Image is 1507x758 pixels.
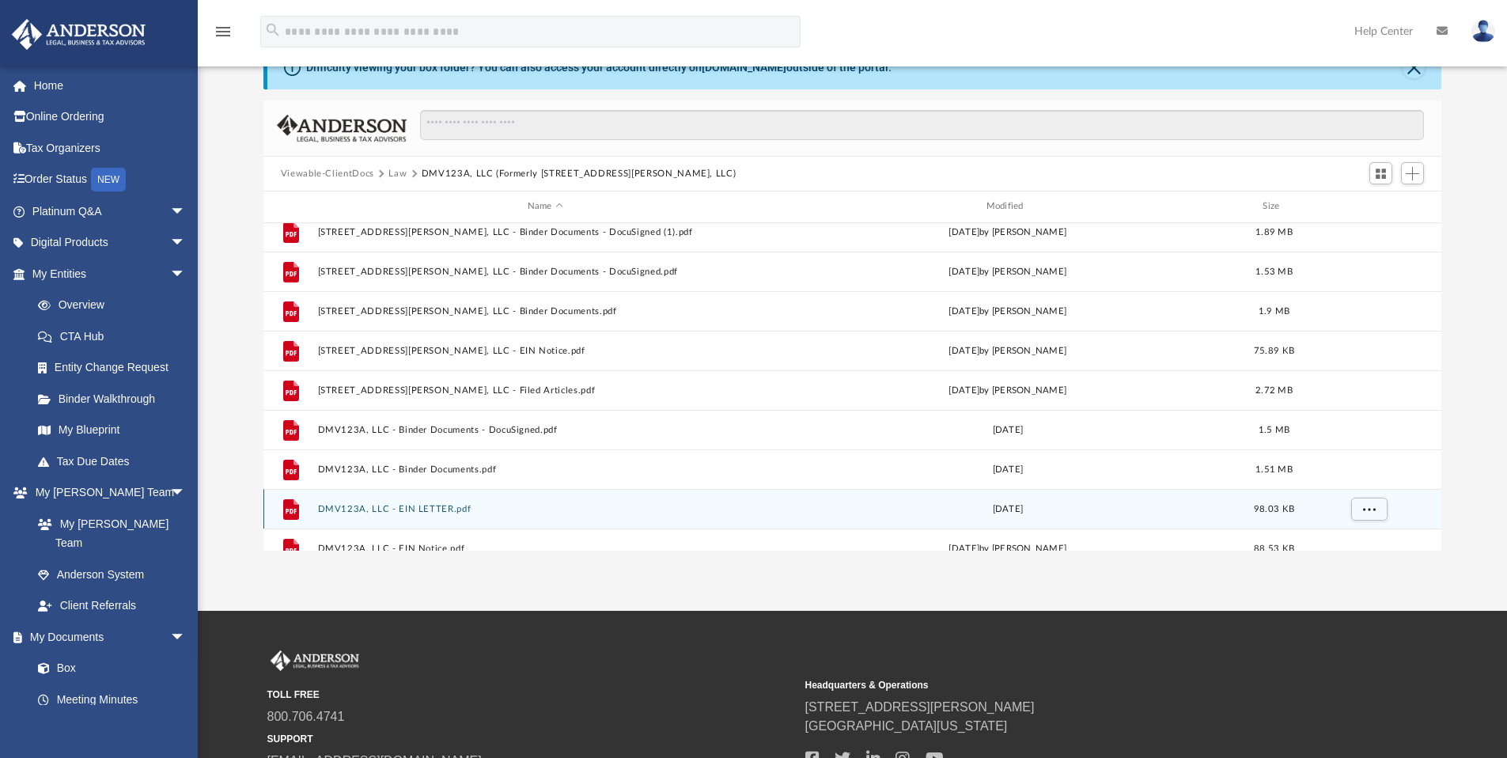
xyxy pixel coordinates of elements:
[1312,199,1423,214] div: id
[267,732,794,746] small: SUPPORT
[780,462,1236,476] div: [DATE]
[11,621,202,653] a: My Documentsarrow_drop_down
[422,167,736,181] button: DMV123A, LLC (Formerly [STREET_ADDRESS][PERSON_NAME], LLC)
[11,132,210,164] a: Tax Organizers
[1403,56,1425,78] button: Close
[317,544,773,554] button: DMV123A, LLC - EIN Notice.pdf
[317,227,773,237] button: [STREET_ADDRESS][PERSON_NAME], LLC - Binder Documents - DocuSigned (1).pdf
[214,30,233,41] a: menu
[388,167,407,181] button: Law
[1350,497,1387,521] button: More options
[22,559,202,590] a: Anderson System
[1255,267,1293,275] span: 1.53 MB
[1254,544,1294,552] span: 88.53 KB
[7,19,150,50] img: Anderson Advisors Platinum Portal
[1401,162,1425,184] button: Add
[805,719,1008,733] a: [GEOGRAPHIC_DATA][US_STATE]
[11,101,210,133] a: Online Ordering
[22,653,194,684] a: Box
[267,650,362,671] img: Anderson Advisors Platinum Portal
[22,290,210,321] a: Overview
[22,684,202,715] a: Meeting Minutes
[780,225,1236,239] div: [DATE] by [PERSON_NAME]
[11,477,202,509] a: My [PERSON_NAME] Teamarrow_drop_down
[22,383,210,415] a: Binder Walkthrough
[1258,306,1289,315] span: 1.9 MB
[22,508,194,559] a: My [PERSON_NAME] Team
[780,264,1236,279] div: [DATE] by [PERSON_NAME]
[11,258,210,290] a: My Entitiesarrow_drop_down
[317,306,773,316] button: [STREET_ADDRESS][PERSON_NAME], LLC - Binder Documents.pdf
[1254,504,1294,513] span: 98.03 KB
[170,621,202,654] span: arrow_drop_down
[170,195,202,228] span: arrow_drop_down
[170,258,202,290] span: arrow_drop_down
[263,223,1442,551] div: grid
[317,504,773,514] button: DMV123A, LLC - EIN LETTER.pdf
[271,199,310,214] div: id
[11,195,210,227] a: Platinum Q&Aarrow_drop_down
[317,464,773,475] button: DMV123A, LLC - Binder Documents.pdf
[22,590,202,622] a: Client Referrals
[264,21,282,39] i: search
[1254,346,1294,354] span: 75.89 KB
[1242,199,1305,214] div: Size
[780,502,1236,516] div: [DATE]
[779,199,1235,214] div: Modified
[170,227,202,260] span: arrow_drop_down
[91,168,126,191] div: NEW
[317,425,773,435] button: DMV123A, LLC - Binder Documents - DocuSigned.pdf
[702,61,786,74] a: [DOMAIN_NAME]
[1255,385,1293,394] span: 2.72 MB
[1471,20,1495,43] img: User Pic
[22,445,210,477] a: Tax Due Dates
[22,320,210,352] a: CTA Hub
[1258,425,1289,434] span: 1.5 MB
[22,352,210,384] a: Entity Change Request
[281,167,374,181] button: Viewable-ClientDocs
[780,423,1236,437] div: [DATE]
[420,110,1424,140] input: Search files and folders
[780,343,1236,358] div: [DATE] by [PERSON_NAME]
[11,70,210,101] a: Home
[317,346,773,356] button: [STREET_ADDRESS][PERSON_NAME], LLC - EIN Notice.pdf
[267,688,794,702] small: TOLL FREE
[267,710,345,723] a: 800.706.4741
[780,304,1236,318] div: [DATE] by [PERSON_NAME]
[11,227,210,259] a: Digital Productsarrow_drop_down
[214,22,233,41] i: menu
[22,415,202,446] a: My Blueprint
[1255,227,1293,236] span: 1.89 MB
[1369,162,1393,184] button: Switch to Grid View
[306,59,892,76] div: Difficulty viewing your box folder? You can also access your account directly on outside of the p...
[805,700,1035,714] a: [STREET_ADDRESS][PERSON_NAME]
[1255,464,1293,473] span: 1.51 MB
[317,267,773,277] button: [STREET_ADDRESS][PERSON_NAME], LLC - Binder Documents - DocuSigned.pdf
[170,477,202,510] span: arrow_drop_down
[805,678,1332,692] small: Headquarters & Operations
[780,383,1236,397] div: [DATE] by [PERSON_NAME]
[316,199,772,214] div: Name
[11,164,210,196] a: Order StatusNEW
[317,385,773,396] button: [STREET_ADDRESS][PERSON_NAME], LLC - Filed Articles.pdf
[780,541,1236,555] div: [DATE] by [PERSON_NAME]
